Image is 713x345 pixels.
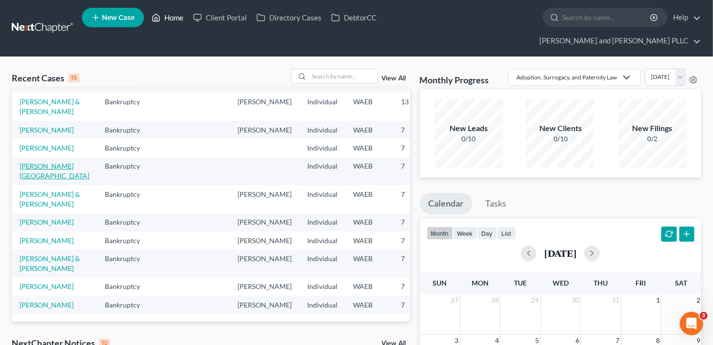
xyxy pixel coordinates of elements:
a: [PERSON_NAME] [20,236,74,245]
a: [PERSON_NAME] & [PERSON_NAME] [20,190,80,208]
iframe: Intercom live chat [680,312,703,335]
a: [PERSON_NAME] & [PERSON_NAME] [20,254,80,272]
input: Search by name... [309,69,377,83]
h3: Monthly Progress [420,74,489,86]
span: Fri [636,279,646,287]
td: [PERSON_NAME] [230,278,299,296]
span: 1 [655,294,661,306]
span: Thu [594,279,608,287]
span: Tue [514,279,527,287]
a: [PERSON_NAME] [20,144,74,152]
td: 7 [393,139,442,157]
span: 31 [611,294,621,306]
td: WAEB [345,231,393,249]
div: New Filings [618,123,687,134]
a: [PERSON_NAME] [20,282,74,290]
a: View All [382,75,406,82]
div: 0/10 [435,134,503,144]
td: Individual [299,121,345,139]
td: Individual [299,93,345,120]
span: Mon [472,279,489,287]
td: 13 [393,93,442,120]
a: [PERSON_NAME][GEOGRAPHIC_DATA] [20,162,89,180]
td: 7 [393,296,442,314]
td: Bankruptcy [97,231,158,249]
td: Individual [299,157,345,185]
a: [PERSON_NAME] [20,126,74,134]
td: 7 [393,231,442,249]
a: DebtorCC [326,9,381,26]
td: Bankruptcy [97,139,158,157]
td: [PERSON_NAME] [230,93,299,120]
a: [PERSON_NAME] [20,301,74,309]
span: Sun [433,279,447,287]
a: [PERSON_NAME] [20,218,74,226]
td: WAEB [345,139,393,157]
td: [PERSON_NAME] [230,121,299,139]
a: Directory Cases [252,9,326,26]
td: Bankruptcy [97,157,158,185]
td: 7 [393,213,442,231]
td: WAEB [345,249,393,277]
td: Individual [299,278,345,296]
a: [PERSON_NAME] [20,79,74,88]
a: Help [668,9,701,26]
td: Individual [299,296,345,314]
td: WAEB [345,93,393,120]
td: Bankruptcy [97,249,158,277]
td: Individual [299,185,345,213]
a: Home [147,9,188,26]
span: Wed [553,279,569,287]
td: Bankruptcy [97,93,158,120]
td: WAEB [345,296,393,314]
h2: [DATE] [544,248,576,258]
td: [PERSON_NAME] [230,296,299,314]
td: Bankruptcy [97,278,158,296]
td: Individual [299,249,345,277]
span: 3 [700,312,708,320]
td: WAEB [345,185,393,213]
td: WAEB [345,121,393,139]
div: New Leads [435,123,503,134]
td: Individual [299,213,345,231]
td: WAEB [345,157,393,185]
td: Bankruptcy [97,185,158,213]
input: Search by name... [562,8,652,26]
td: [PERSON_NAME] [230,213,299,231]
button: month [427,227,453,240]
span: 2 [695,294,701,306]
button: week [453,227,477,240]
td: Bankruptcy [97,213,158,231]
td: [PERSON_NAME] [230,231,299,249]
td: Individual [299,231,345,249]
div: Adoption, Surrogacy, and Paternity Law [516,73,617,81]
td: 7 [393,278,442,296]
td: 7 [393,185,442,213]
a: Calendar [420,193,473,214]
button: list [497,227,516,240]
span: 29 [531,294,540,306]
td: Individual [299,139,345,157]
a: Tasks [477,193,515,214]
span: 27 [450,294,460,306]
a: [PERSON_NAME] & [PERSON_NAME] [20,97,80,115]
div: Recent Cases [12,72,79,84]
span: New Case [102,14,135,21]
td: 7 [393,249,442,277]
div: 15 [68,74,79,82]
a: [PERSON_NAME] and [PERSON_NAME] PLLC [535,32,701,50]
td: 7 [393,157,442,185]
td: WAEB [345,213,393,231]
div: New Clients [526,123,594,134]
span: Sat [675,279,687,287]
td: WAEB [345,278,393,296]
div: 0/10 [526,134,594,144]
span: 30 [571,294,580,306]
td: [PERSON_NAME] [230,185,299,213]
a: Client Portal [188,9,252,26]
td: Bankruptcy [97,296,158,314]
td: 7 [393,121,442,139]
button: day [477,227,497,240]
td: [PERSON_NAME] [230,249,299,277]
div: 0/2 [618,134,687,144]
